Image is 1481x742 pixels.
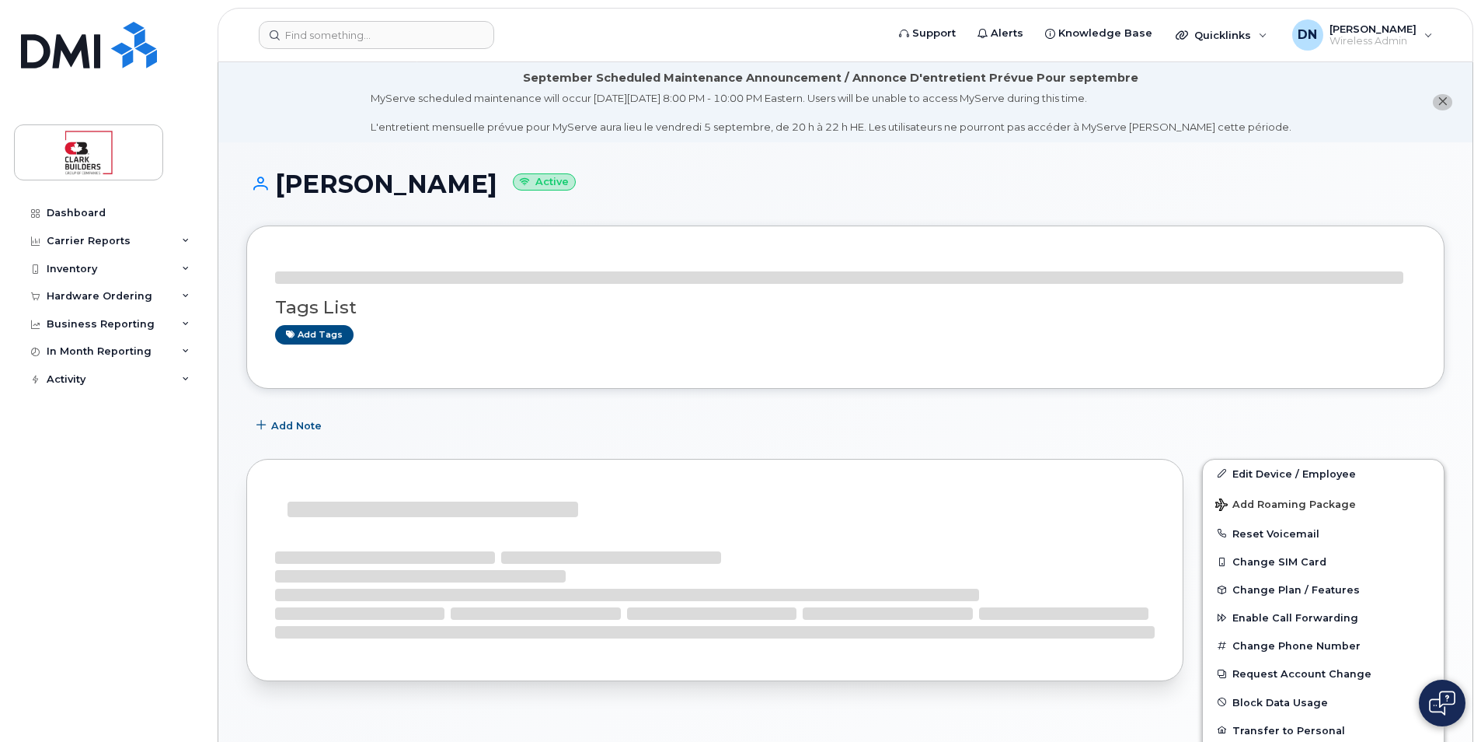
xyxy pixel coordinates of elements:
[1203,460,1444,488] a: Edit Device / Employee
[1203,688,1444,716] button: Block Data Usage
[371,91,1291,135] div: MyServe scheduled maintenance will occur [DATE][DATE] 8:00 PM - 10:00 PM Eastern. Users will be u...
[1203,632,1444,660] button: Change Phone Number
[1232,584,1360,596] span: Change Plan / Features
[1429,691,1455,716] img: Open chat
[275,325,354,345] a: Add tags
[523,70,1138,86] div: September Scheduled Maintenance Announcement / Annonce D'entretient Prévue Pour septembre
[1203,604,1444,632] button: Enable Call Forwarding
[1433,94,1452,110] button: close notification
[1203,576,1444,604] button: Change Plan / Features
[246,412,335,440] button: Add Note
[1203,660,1444,688] button: Request Account Change
[246,170,1444,198] h1: [PERSON_NAME]
[271,418,322,433] span: Add Note
[275,298,1416,317] h3: Tags List
[513,173,576,191] small: Active
[1215,499,1356,513] span: Add Roaming Package
[1203,548,1444,576] button: Change SIM Card
[1203,520,1444,548] button: Reset Voicemail
[1232,612,1358,624] span: Enable Call Forwarding
[1203,488,1444,520] button: Add Roaming Package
